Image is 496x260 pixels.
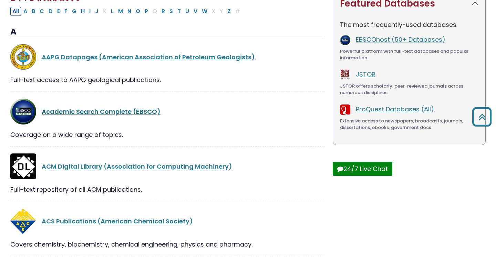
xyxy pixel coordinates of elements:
[340,20,478,29] p: The most frequently-used databases
[143,7,150,16] button: Filter Results P
[10,7,243,15] div: Alpha-list to filter by first letter of database name
[134,7,142,16] button: Filter Results O
[10,27,324,37] h3: A
[42,217,193,226] a: ACS Publications (American Chemical Society)
[42,53,255,61] a: AAPG Datapages (American Association of Petroleum Geologists)
[10,240,324,249] div: Covers chemistry, biochemistry, chemical engineering, physics and pharmacy.
[62,7,70,16] button: Filter Results F
[10,75,324,84] div: Full-text access to AAPG geological publications.
[469,110,494,123] a: Back to Top
[356,70,375,79] a: JSTOR
[10,130,324,139] div: Coverage on a wide range of topics.
[10,7,21,16] button: All
[42,162,232,171] a: ACM Digital Library (Association for Computing Machinery)
[93,7,101,16] button: Filter Results J
[42,107,161,116] a: Academic Search Complete (EBSCO)
[167,7,175,16] button: Filter Results S
[183,7,191,16] button: Filter Results U
[125,7,133,16] button: Filter Results N
[159,7,167,16] button: Filter Results R
[356,35,445,44] a: EBSCOhost (50+ Databases)
[340,83,478,96] div: JSTOR offers scholarly, peer-reviewed journals across numerous disciplines.
[175,7,183,16] button: Filter Results T
[70,7,79,16] button: Filter Results G
[79,7,87,16] button: Filter Results H
[30,7,37,16] button: Filter Results B
[116,7,125,16] button: Filter Results M
[340,118,478,131] div: Extensive access to newspapers, broadcasts, journals, dissertations, ebooks, government docs.
[10,185,324,194] div: Full-text repository of all ACM publications.
[192,7,199,16] button: Filter Results V
[38,7,46,16] button: Filter Results C
[109,7,116,16] button: Filter Results L
[21,7,29,16] button: Filter Results A
[55,7,62,16] button: Filter Results E
[356,105,434,113] a: ProQuest Databases (All)
[87,7,93,16] button: Filter Results I
[340,48,478,61] div: Powerful platform with full-text databases and popular information.
[46,7,55,16] button: Filter Results D
[225,7,233,16] button: Filter Results Z
[333,162,392,176] button: 24/7 Live Chat
[200,7,209,16] button: Filter Results W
